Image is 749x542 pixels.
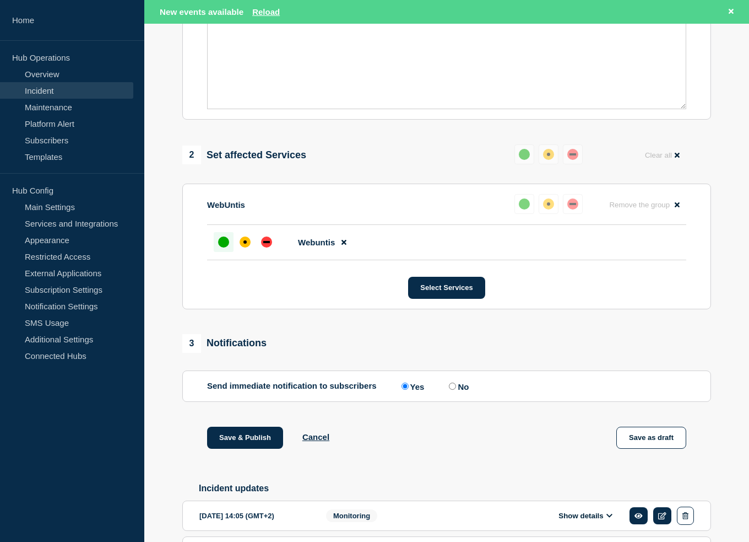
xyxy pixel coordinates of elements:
[399,381,425,391] label: Yes
[182,334,201,353] span: 3
[261,237,272,248] div: down
[609,201,670,209] span: Remove the group
[207,427,283,449] button: Save & Publish
[514,144,534,164] button: up
[326,509,377,522] span: Monitoring
[555,511,616,520] button: Show details
[616,427,686,449] button: Save as draft
[182,146,306,164] div: Set affected Services
[543,149,554,160] div: affected
[519,198,530,210] div: up
[218,237,229,248] div: up
[519,149,530,160] div: up
[199,507,310,525] div: [DATE] 14:05 (GMT+2)
[563,144,583,164] button: down
[207,381,686,391] div: Send immediate notification to subscribers
[302,432,329,442] button: Cancel
[240,237,251,248] div: affected
[446,381,469,391] label: No
[207,200,245,210] p: WebUntis
[567,149,578,160] div: down
[563,194,583,214] button: down
[567,198,578,210] div: down
[514,194,534,214] button: up
[603,194,686,216] button: Remove the group
[539,194,558,214] button: affected
[298,238,335,247] span: Webuntis
[543,198,554,210] div: affected
[539,144,558,164] button: affected
[207,381,377,391] p: Send immediate notification to subscribers
[160,7,243,17] span: New events available
[182,146,201,164] span: 2
[408,277,485,299] button: Select Services
[199,484,711,493] h2: Incident updates
[401,383,409,390] input: Yes
[638,144,686,166] button: Clear all
[252,7,280,17] button: Reload
[182,334,267,353] div: Notifications
[449,383,456,390] input: No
